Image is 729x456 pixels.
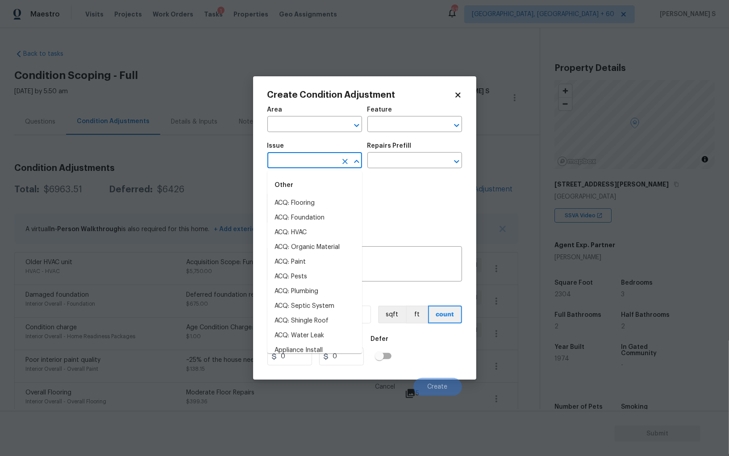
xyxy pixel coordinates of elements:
button: count [428,306,462,323]
li: ACQ: HVAC [267,225,362,240]
li: ACQ: Septic System [267,299,362,314]
button: Open [350,119,363,132]
li: ACQ: Paint [267,255,362,269]
button: ft [406,306,428,323]
span: Create [428,384,448,390]
button: Open [450,119,463,132]
h5: Area [267,107,283,113]
li: ACQ: Flooring [267,196,362,211]
button: sqft [378,306,406,323]
button: Cancel [361,378,410,396]
button: Close [350,155,363,168]
li: ACQ: Foundation [267,211,362,225]
li: Appliance Install [267,343,362,358]
h5: Issue [267,143,284,149]
h5: Repairs Prefill [367,143,412,149]
button: Create [413,378,462,396]
h5: Feature [367,107,392,113]
div: Other [267,174,362,196]
li: ACQ: Organic Material [267,240,362,255]
li: ACQ: Shingle Roof [267,314,362,328]
h5: Defer [371,336,389,342]
button: Open [450,155,463,168]
li: ACQ: Water Leak [267,328,362,343]
li: ACQ: Plumbing [267,284,362,299]
h2: Create Condition Adjustment [267,91,454,99]
li: ACQ: Pests [267,269,362,284]
span: Cancel [375,384,396,390]
button: Clear [339,155,351,168]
